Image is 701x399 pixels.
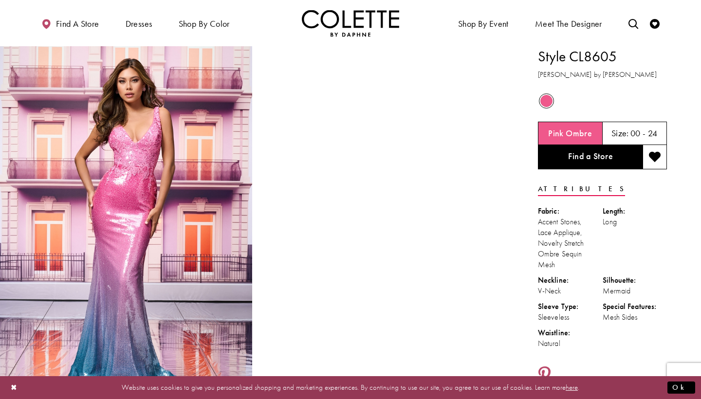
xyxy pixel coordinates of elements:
a: Visit Home Page [302,10,399,36]
div: Neckline: [538,275,603,286]
a: Share using Pinterest - Opens in new tab [538,366,551,384]
h5: Chosen color [548,128,592,138]
a: Check Wishlist [647,10,662,36]
div: Fabric: [538,206,603,217]
a: Find a store [39,10,101,36]
button: Close Dialog [6,379,22,396]
span: Dresses [123,10,155,36]
div: Length: [603,206,667,217]
div: Natural [538,338,603,349]
h1: Style CL8605 [538,46,667,67]
a: Meet the designer [533,10,605,36]
button: Add to wishlist [643,145,667,169]
div: Mermaid [603,286,667,296]
div: Pink Ombre [538,92,555,109]
span: Dresses [126,19,152,29]
div: Sleeveless [538,312,603,323]
span: Shop By Event [456,10,511,36]
div: Silhouette: [603,275,667,286]
div: Special Features: [603,301,667,312]
span: Shop by color [176,10,232,36]
span: Size: [611,127,629,139]
a: here [566,382,578,392]
div: Waistline: [538,327,603,338]
button: Submit Dialog [667,381,695,394]
div: Sleeve Type: [538,301,603,312]
div: Long [603,217,667,227]
span: Meet the designer [535,19,602,29]
a: Find a Store [538,145,643,169]
span: Find a store [56,19,99,29]
img: Colette by Daphne [302,10,399,36]
div: Product color controls state depends on size chosen [538,92,667,110]
a: Attributes [538,182,625,196]
video: Style CL8605 Colette by Daphne #1 autoplay loop mute video [257,46,509,172]
div: V-Neck [538,286,603,296]
span: Shop By Event [458,19,509,29]
p: Website uses cookies to give you personalized shopping and marketing experiences. By continuing t... [70,381,631,394]
div: Mesh Sides [603,312,667,323]
h3: [PERSON_NAME] by [PERSON_NAME] [538,69,667,80]
h5: 00 - 24 [630,128,658,138]
span: Shop by color [179,19,230,29]
a: Toggle search [626,10,641,36]
div: Accent Stones, Lace Applique, Novelty Stretch Ombre Sequin Mesh [538,217,603,270]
